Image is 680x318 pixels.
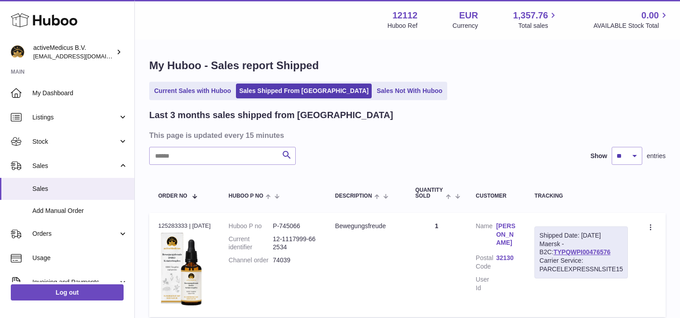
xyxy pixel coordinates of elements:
span: Quantity Sold [415,187,444,199]
dt: Huboo P no [229,222,273,230]
span: Description [335,193,372,199]
a: 0.00 AVAILABLE Stock Total [593,9,669,30]
span: 1,357.76 [513,9,548,22]
a: Current Sales with Huboo [151,84,234,98]
span: Invoicing and Payments [32,278,118,287]
a: TYPQWPI00476576 [553,248,610,256]
span: Usage [32,254,128,262]
span: Orders [32,230,118,238]
span: Total sales [518,22,558,30]
div: Shipped Date: [DATE] [539,231,623,240]
a: [PERSON_NAME] [496,222,516,247]
strong: EUR [459,9,478,22]
h1: My Huboo - Sales report Shipped [149,58,666,73]
label: Show [591,152,607,160]
dt: Current identifier [229,235,273,252]
span: [EMAIL_ADDRESS][DOMAIN_NAME] [33,53,132,60]
div: Huboo Ref [387,22,418,30]
dt: User Id [476,275,496,292]
span: entries [647,152,666,160]
div: Carrier Service: PARCELEXPRESSNLSITE15 [539,256,623,274]
h2: Last 3 months sales shipped from [GEOGRAPHIC_DATA] [149,109,393,121]
dt: Name [476,222,496,250]
span: Sales [32,162,118,170]
span: AVAILABLE Stock Total [593,22,669,30]
dd: 12-1117999-662534 [273,235,317,252]
span: My Dashboard [32,89,128,97]
div: activeMedicus B.V. [33,44,114,61]
td: 1 [406,213,467,317]
dt: Channel order [229,256,273,265]
span: Sales [32,185,128,193]
dd: P-745066 [273,222,317,230]
span: Order No [158,193,187,199]
span: Listings [32,113,118,122]
dd: 74039 [273,256,317,265]
a: Sales Not With Huboo [373,84,445,98]
img: internalAdmin-12112@internal.huboo.com [11,45,24,59]
strong: 12112 [392,9,418,22]
dt: Postal Code [476,254,496,271]
a: Log out [11,284,124,300]
div: Currency [453,22,478,30]
img: 121121686904219.png [158,233,203,306]
a: 32130 [496,254,516,262]
span: Huboo P no [229,193,263,199]
a: 1,357.76 Total sales [513,9,559,30]
span: 0.00 [641,9,659,22]
span: Stock [32,137,118,146]
a: Sales Shipped From [GEOGRAPHIC_DATA] [236,84,372,98]
div: Tracking [534,193,628,199]
div: Maersk - B2C: [534,226,628,278]
div: Bewegungsfreude [335,222,398,230]
div: 125283333 | [DATE] [158,222,211,230]
div: Customer [476,193,517,199]
h3: This page is updated every 15 minutes [149,130,663,140]
span: Add Manual Order [32,207,128,215]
